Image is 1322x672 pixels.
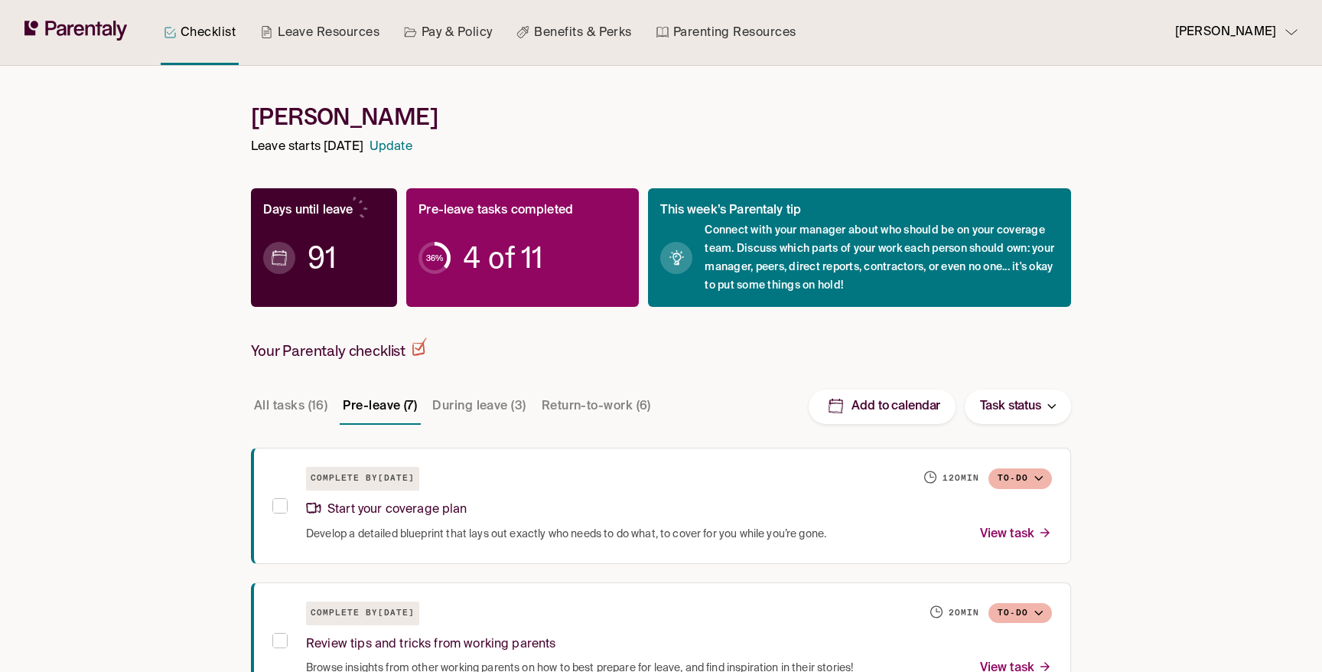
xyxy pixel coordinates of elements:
button: Pre-leave (7) [340,388,420,425]
span: Connect with your manager about who should be on your coverage team. Discuss which parts of your ... [705,221,1059,295]
p: This week’s Parentaly tip [660,201,801,221]
p: Review tips and tricks from working parents [306,634,555,655]
h6: Complete by [DATE] [306,602,419,625]
span: Develop a detailed blueprint that lays out exactly who needs to do what, to cover for you while y... [306,527,826,542]
button: All tasks (16) [251,388,330,425]
a: Update [370,137,412,158]
div: Task stage tabs [251,388,657,425]
p: Days until leave [263,201,353,221]
p: [PERSON_NAME] [1175,22,1276,43]
h2: Your Parentaly checklist [251,338,427,360]
button: To-do [988,468,1052,489]
button: Task status [965,390,1071,424]
span: 4 of 11 [463,250,542,266]
h6: 120 min [943,472,979,484]
p: Pre-leave tasks completed [418,201,573,221]
p: Leave starts [DATE] [251,137,363,158]
p: View task [980,524,1052,545]
h6: Complete by [DATE] [306,467,419,491]
p: Task status [980,396,1041,417]
p: Start your coverage plan [306,500,467,520]
h1: [PERSON_NAME] [251,103,1071,131]
span: 91 [308,250,336,266]
button: Add to calendar [809,390,956,424]
h6: 20 min [949,607,979,619]
button: To-do [988,603,1052,624]
button: Return-to-work (6) [539,388,654,425]
p: Add to calendar [851,399,940,415]
button: During leave (3) [429,388,529,425]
